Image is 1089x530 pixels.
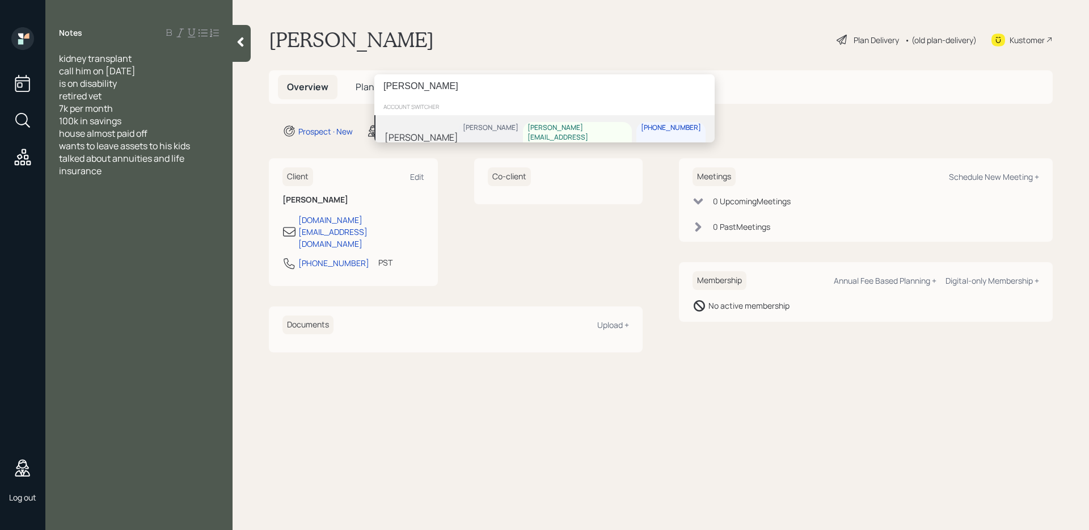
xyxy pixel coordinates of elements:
[374,98,715,115] div: account switcher
[527,123,627,152] div: [PERSON_NAME][EMAIL_ADDRESS][DOMAIN_NAME]
[385,131,458,144] div: [PERSON_NAME]
[463,123,518,133] div: [PERSON_NAME]
[374,74,715,98] input: Type a command or search…
[641,123,701,133] div: [PHONE_NUMBER]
